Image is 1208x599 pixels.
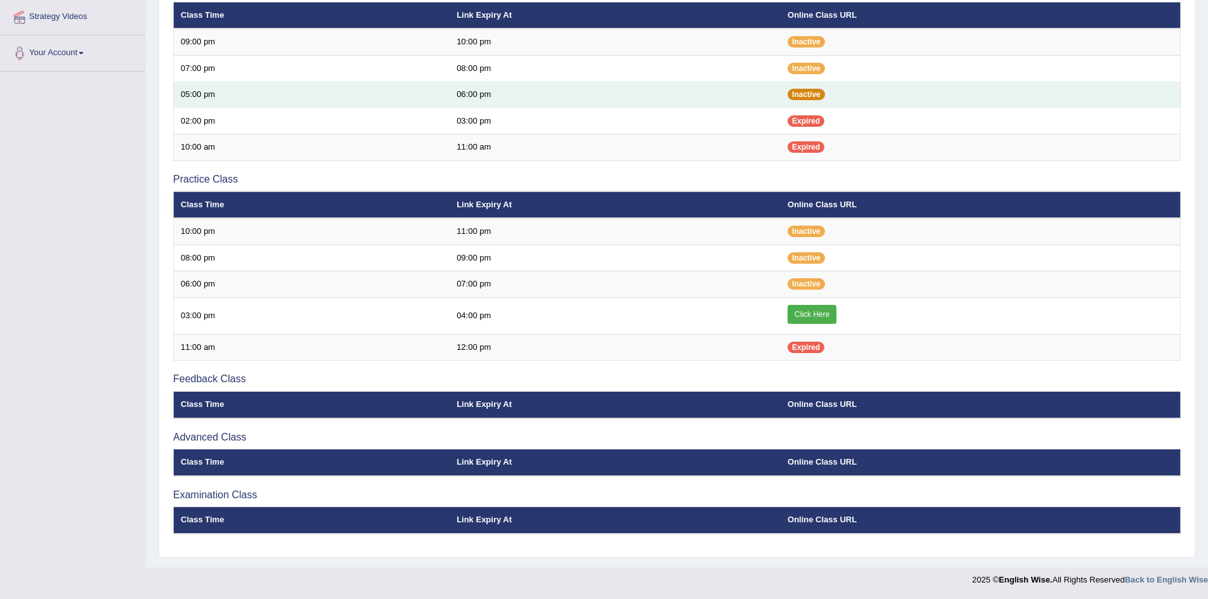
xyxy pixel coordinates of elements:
[999,575,1052,584] strong: English Wise.
[1125,575,1208,584] a: Back to English Wise
[174,108,450,134] td: 02:00 pm
[450,29,781,55] td: 10:00 pm
[174,134,450,161] td: 10:00 am
[450,108,781,134] td: 03:00 pm
[173,174,1181,185] h3: Practice Class
[781,392,1180,418] th: Online Class URL
[174,218,450,245] td: 10:00 pm
[450,191,781,218] th: Link Expiry At
[788,141,824,153] span: Expired
[174,82,450,108] td: 05:00 pm
[788,252,825,264] span: Inactive
[174,392,450,418] th: Class Time
[781,2,1180,29] th: Online Class URL
[450,55,781,82] td: 08:00 pm
[450,392,781,418] th: Link Expiry At
[174,507,450,534] th: Class Time
[781,507,1180,534] th: Online Class URL
[174,271,450,298] td: 06:00 pm
[450,134,781,161] td: 11:00 am
[788,115,824,127] span: Expired
[1,35,145,67] a: Your Account
[450,82,781,108] td: 06:00 pm
[781,449,1180,476] th: Online Class URL
[788,89,825,100] span: Inactive
[173,432,1181,443] h3: Advanced Class
[450,507,781,534] th: Link Expiry At
[174,2,450,29] th: Class Time
[788,63,825,74] span: Inactive
[174,245,450,271] td: 08:00 pm
[450,334,781,361] td: 12:00 pm
[450,271,781,298] td: 07:00 pm
[788,342,824,353] span: Expired
[788,36,825,48] span: Inactive
[174,55,450,82] td: 07:00 pm
[174,29,450,55] td: 09:00 pm
[788,226,825,237] span: Inactive
[173,373,1181,385] h3: Feedback Class
[781,191,1180,218] th: Online Class URL
[450,2,781,29] th: Link Expiry At
[450,297,781,334] td: 04:00 pm
[174,297,450,334] td: 03:00 pm
[173,489,1181,501] h3: Examination Class
[450,449,781,476] th: Link Expiry At
[174,191,450,218] th: Class Time
[972,567,1208,586] div: 2025 © All Rights Reserved
[788,278,825,290] span: Inactive
[788,305,836,324] a: Click Here
[450,245,781,271] td: 09:00 pm
[174,334,450,361] td: 11:00 am
[174,449,450,476] th: Class Time
[450,218,781,245] td: 11:00 pm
